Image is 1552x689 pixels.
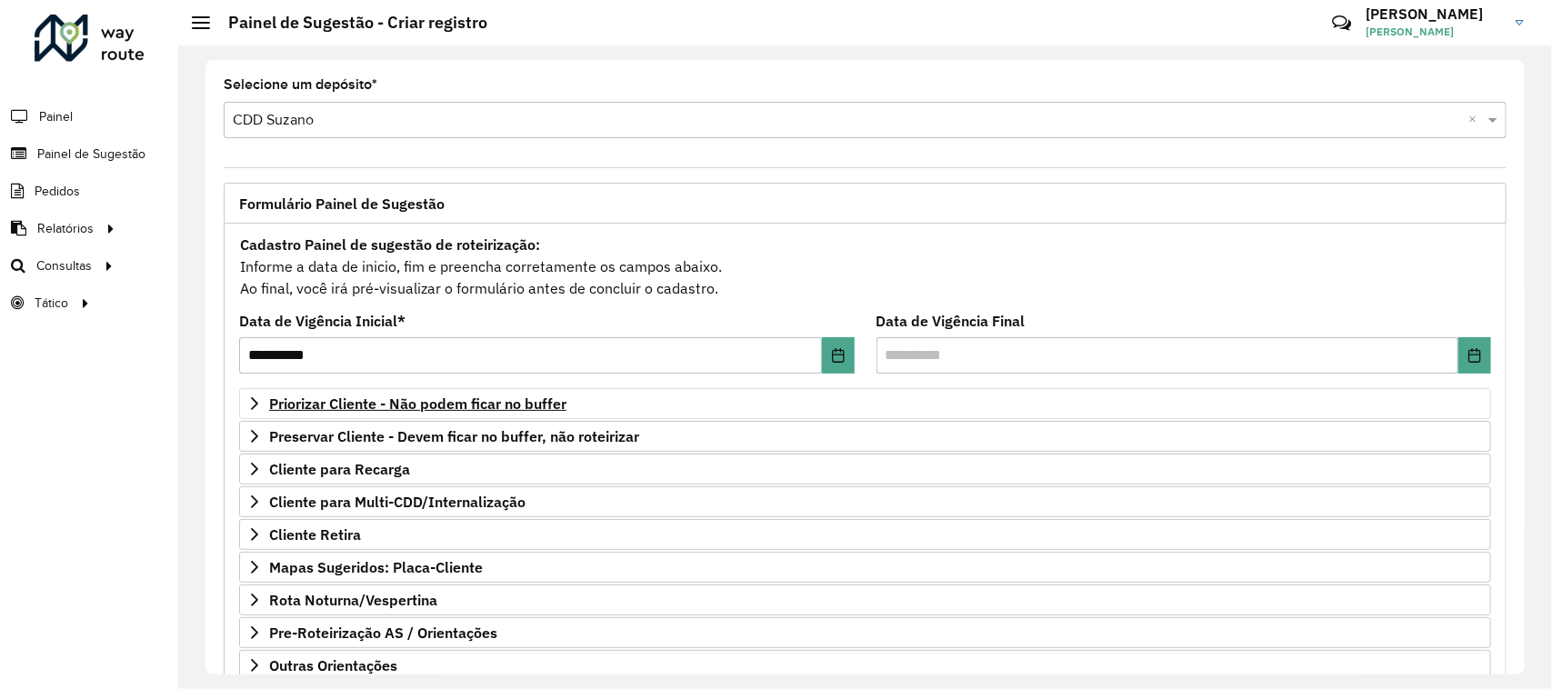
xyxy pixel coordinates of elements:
[224,74,377,95] label: Selecione um depósito
[239,196,445,211] span: Formulário Painel de Sugestão
[239,233,1491,300] div: Informe a data de inicio, fim e preencha corretamente os campos abaixo. Ao final, você irá pré-vi...
[269,527,361,542] span: Cliente Retira
[1458,337,1491,374] button: Choose Date
[239,617,1491,648] a: Pre-Roteirização AS / Orientações
[35,182,80,201] span: Pedidos
[822,337,855,374] button: Choose Date
[37,145,145,164] span: Painel de Sugestão
[35,294,68,313] span: Tático
[269,429,639,444] span: Preservar Cliente - Devem ficar no buffer, não roteirizar
[239,454,1491,484] a: Cliente para Recarga
[1468,109,1484,131] span: Clear all
[39,107,73,126] span: Painel
[269,625,497,640] span: Pre-Roteirização AS / Orientações
[240,235,540,254] strong: Cadastro Painel de sugestão de roteirização:
[239,552,1491,583] a: Mapas Sugeridos: Placa-Cliente
[239,650,1491,681] a: Outras Orientações
[269,593,437,607] span: Rota Noturna/Vespertina
[1366,5,1502,23] h3: [PERSON_NAME]
[239,310,406,332] label: Data de Vigência Inicial
[269,658,397,673] span: Outras Orientações
[239,486,1491,517] a: Cliente para Multi-CDD/Internalização
[239,421,1491,452] a: Preservar Cliente - Devem ficar no buffer, não roteirizar
[239,519,1491,550] a: Cliente Retira
[1322,4,1361,43] a: Contato Rápido
[1366,24,1502,40] span: [PERSON_NAME]
[210,13,487,33] h2: Painel de Sugestão - Criar registro
[876,310,1026,332] label: Data de Vigência Final
[36,256,92,275] span: Consultas
[269,396,566,411] span: Priorizar Cliente - Não podem ficar no buffer
[269,494,526,509] span: Cliente para Multi-CDD/Internalização
[269,462,410,476] span: Cliente para Recarga
[269,560,483,574] span: Mapas Sugeridos: Placa-Cliente
[239,388,1491,419] a: Priorizar Cliente - Não podem ficar no buffer
[239,584,1491,615] a: Rota Noturna/Vespertina
[37,219,94,238] span: Relatórios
